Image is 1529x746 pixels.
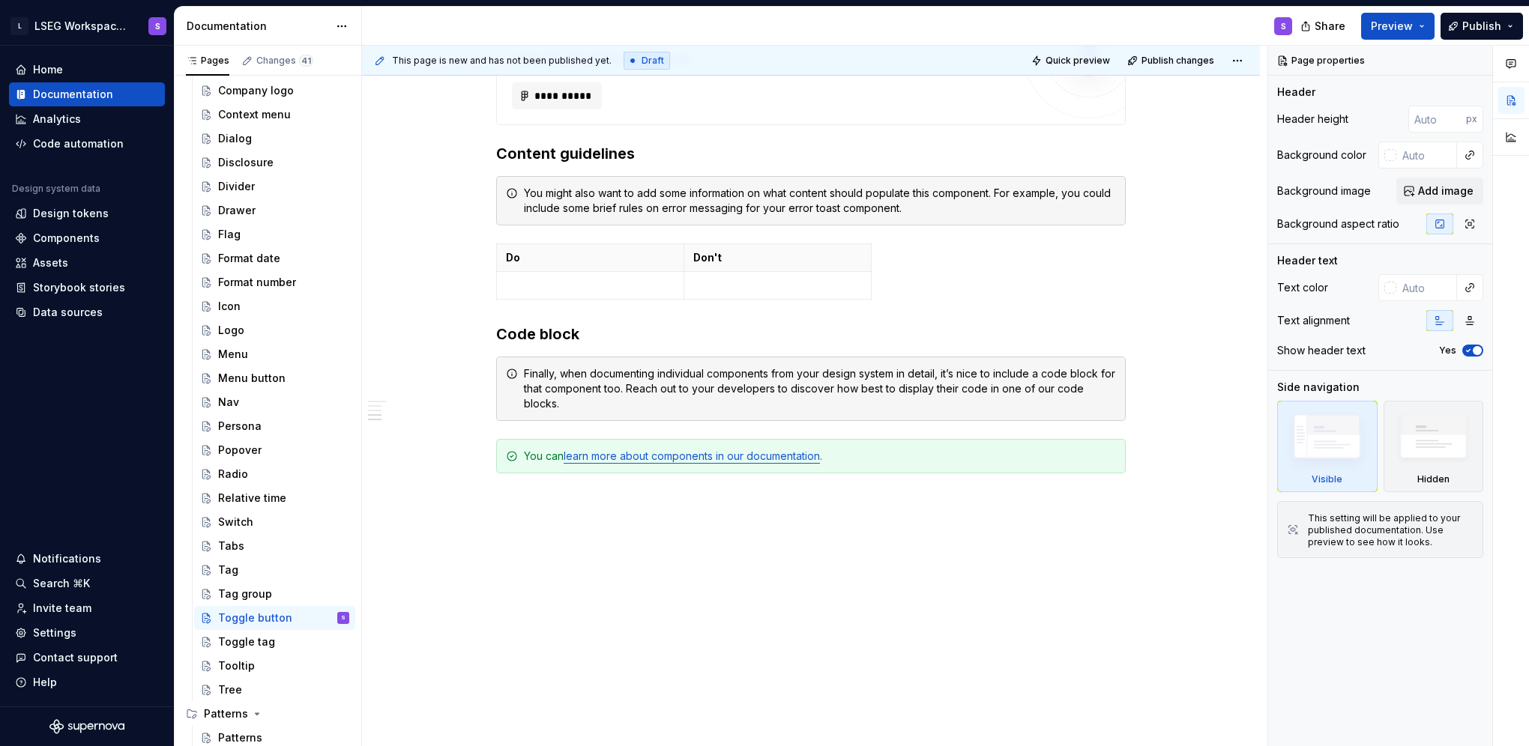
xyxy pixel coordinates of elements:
[9,300,165,324] a: Data sources
[194,390,355,414] a: Nav
[9,132,165,156] a: Code automation
[1312,473,1342,485] div: Visible
[1293,13,1355,40] button: Share
[218,610,292,625] div: Toggle button
[204,706,248,721] div: Patterns
[194,175,355,198] a: Divider
[9,201,165,225] a: Design tokens
[496,324,1126,345] h3: Code block
[9,251,165,275] a: Assets
[1277,380,1360,395] div: Side navigation
[194,630,355,654] a: Toggle tag
[33,62,63,77] div: Home
[1277,280,1328,295] div: Text color
[9,646,165,670] button: Contact support
[1408,106,1466,133] input: Auto
[1277,343,1366,358] div: Show header text
[1281,20,1286,32] div: S
[194,79,355,103] a: Company logo
[1277,401,1378,492] div: Visible
[1439,345,1456,357] label: Yes
[33,650,118,665] div: Contact support
[693,251,722,264] strong: Don't
[33,675,57,690] div: Help
[218,347,248,362] div: Menu
[218,539,244,554] div: Tabs
[218,467,248,482] div: Radio
[218,515,253,530] div: Switch
[194,414,355,438] a: Persona
[1277,216,1399,231] div: Background aspect ratio
[1371,19,1413,34] span: Preview
[1396,142,1457,169] input: Auto
[194,270,355,294] a: Format number
[33,112,81,127] div: Analytics
[218,203,256,218] div: Drawer
[299,55,313,67] span: 41
[194,438,355,462] a: Popover
[218,491,286,506] div: Relative time
[33,576,90,591] div: Search ⌘K
[1396,178,1483,204] button: Add image
[194,678,355,702] a: Tree
[218,371,286,386] div: Menu button
[194,127,355,151] a: Dialog
[3,10,171,42] button: LLSEG Workspace Design SystemS
[524,449,1116,464] div: You can .
[1315,19,1345,34] span: Share
[33,255,68,270] div: Assets
[194,654,355,678] a: Tooltip
[9,82,165,106] a: Documentation
[218,419,262,434] div: Persona
[33,551,101,566] div: Notifications
[194,222,355,246] a: Flag
[218,299,241,314] div: Icon
[218,131,252,146] div: Dialog
[1417,473,1450,485] div: Hidden
[194,534,355,558] a: Tabs
[218,443,262,458] div: Popover
[524,366,1116,411] div: Finally, when documenting individual components from your design system in detail, it’s nice to i...
[9,670,165,694] button: Help
[1308,512,1474,548] div: This setting will be applied to your published documentation. Use preview to see how it looks.
[1361,13,1435,40] button: Preview
[9,276,165,300] a: Storybook stories
[218,251,280,266] div: Format date
[218,83,294,98] div: Company logo
[1277,184,1371,198] div: Background image
[256,55,313,67] div: Changes
[194,103,355,127] a: Context menu
[187,19,328,34] div: Documentation
[218,562,238,577] div: Tag
[1462,19,1501,34] span: Publish
[155,20,160,32] div: S
[218,155,274,170] div: Disclosure
[9,107,165,131] a: Analytics
[9,571,165,595] button: Search ⌘K
[33,136,124,151] div: Code automation
[33,625,76,640] div: Settings
[564,449,820,462] a: learn more about components in our documentation
[33,231,100,246] div: Components
[34,19,130,34] div: LSEG Workspace Design System
[341,610,346,625] div: S
[9,547,165,571] button: Notifications
[1277,253,1338,268] div: Header text
[1046,55,1110,67] span: Quick preview
[9,596,165,620] a: Invite team
[496,143,1126,164] h3: Content guidelines
[506,251,520,264] strong: Do
[194,582,355,606] a: Tag group
[9,58,165,82] a: Home
[194,198,355,222] a: Drawer
[1277,313,1350,328] div: Text alignment
[180,702,355,726] div: Patterns
[194,294,355,318] a: Icon
[194,510,355,534] a: Switch
[1027,50,1117,71] button: Quick preview
[218,395,239,410] div: Nav
[49,719,124,734] svg: Supernova Logo
[33,601,91,616] div: Invite team
[9,621,165,645] a: Settings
